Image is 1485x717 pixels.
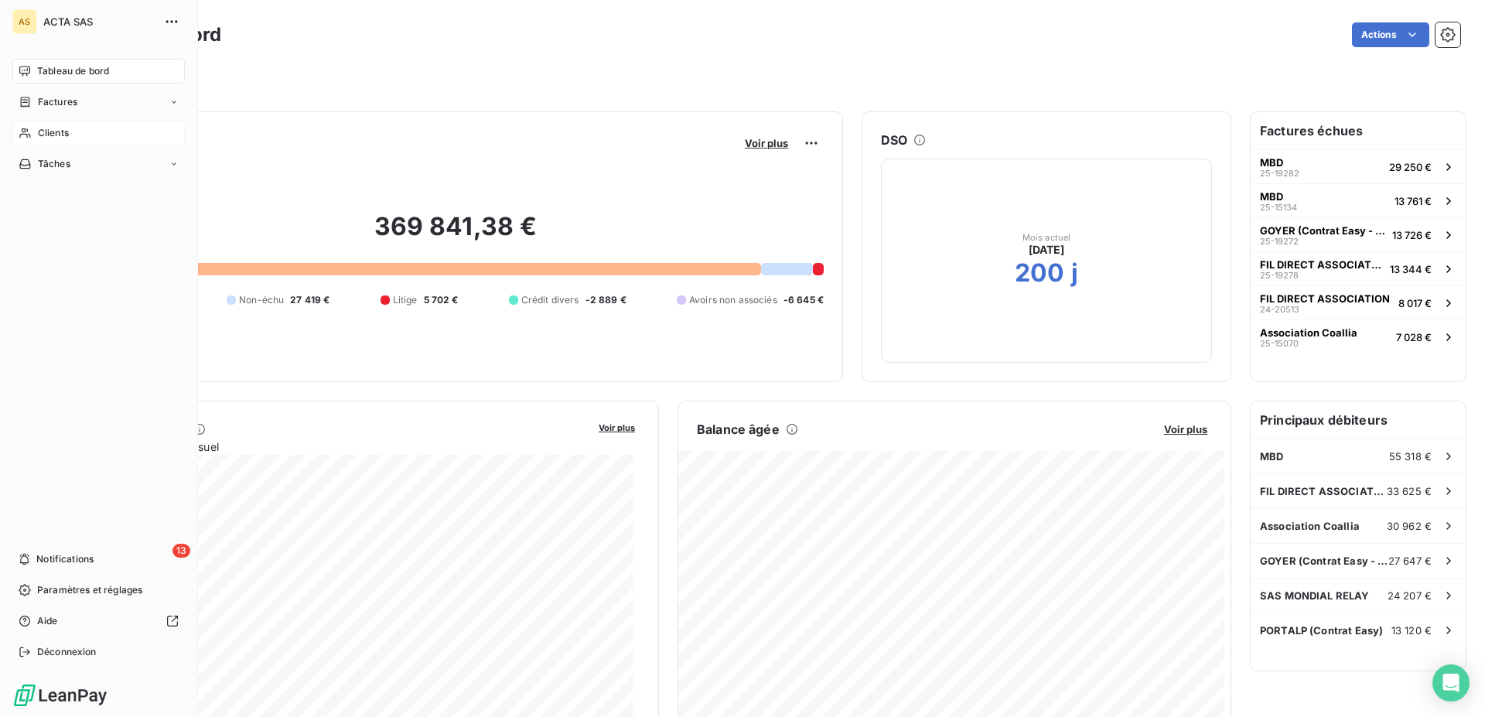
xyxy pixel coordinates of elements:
span: 30 962 € [1387,520,1432,532]
span: ACTA SAS [43,15,155,28]
span: FIL DIRECT ASSOCIATION [1260,258,1384,271]
span: 25-19282 [1260,169,1299,178]
span: Chiffre d'affaires mensuel [87,439,588,455]
span: Mois actuel [1022,233,1071,242]
span: FIL DIRECT ASSOCIATION [1260,485,1387,497]
span: Tâches [38,157,70,171]
button: FIL DIRECT ASSOCIATION25-1927813 344 € [1251,251,1466,285]
span: Paramètres et réglages [37,583,142,597]
a: Aide [12,609,185,633]
button: Actions [1352,22,1429,47]
span: Factures [38,95,77,109]
span: 25-15134 [1260,203,1297,212]
span: Notifications [36,552,94,566]
span: Avoirs non associés [689,293,777,307]
span: SAS MONDIAL RELAY [1260,589,1370,602]
span: 27 647 € [1388,555,1432,567]
span: Litige [393,293,418,307]
h6: DSO [881,131,907,149]
span: GOYER (Contrat Easy - Thérorème) [1260,555,1388,567]
h2: 200 [1015,258,1064,289]
span: 55 318 € [1389,450,1432,463]
span: 13 761 € [1395,195,1432,207]
span: 33 625 € [1387,485,1432,497]
span: 25-19278 [1260,271,1299,280]
h2: 369 841,38 € [87,211,824,258]
span: 8 017 € [1398,297,1432,309]
h6: Balance âgée [697,420,780,439]
span: 29 250 € [1389,161,1432,173]
button: Voir plus [740,136,793,150]
span: 25-19272 [1260,237,1299,246]
span: 13 344 € [1390,263,1432,275]
span: Association Coallia [1260,520,1360,532]
h2: j [1071,258,1078,289]
span: -2 889 € [585,293,626,307]
span: 25-15070 [1260,339,1299,348]
span: Déconnexion [37,645,97,659]
span: 13 120 € [1391,624,1432,637]
span: 13 [172,544,190,558]
span: [DATE] [1029,242,1065,258]
span: PORTALP (Contrat Easy) [1260,624,1383,637]
span: 5 702 € [424,293,459,307]
span: Non-échu [239,293,284,307]
button: MBD25-1513413 761 € [1251,183,1466,217]
span: MBD [1260,190,1283,203]
span: 13 726 € [1392,229,1432,241]
span: Voir plus [745,137,788,149]
div: AS [12,9,37,34]
span: 24-20513 [1260,305,1299,314]
span: -6 645 € [783,293,824,307]
button: Voir plus [1159,422,1212,436]
img: Logo LeanPay [12,683,108,708]
span: MBD [1260,450,1283,463]
span: 27 419 € [290,293,329,307]
span: GOYER (Contrat Easy - Thérorème) [1260,224,1386,237]
span: Tableau de bord [37,64,109,78]
span: 7 028 € [1396,331,1432,343]
span: 24 207 € [1388,589,1432,602]
button: FIL DIRECT ASSOCIATION24-205138 017 € [1251,285,1466,319]
span: Aide [37,614,58,628]
span: Crédit divers [521,293,579,307]
button: Association Coallia25-150707 028 € [1251,319,1466,353]
button: MBD25-1928229 250 € [1251,149,1466,183]
button: GOYER (Contrat Easy - Thérorème)25-1927213 726 € [1251,217,1466,251]
button: Voir plus [594,420,640,434]
span: FIL DIRECT ASSOCIATION [1260,292,1390,305]
span: Association Coallia [1260,326,1357,339]
span: Clients [38,126,69,140]
span: MBD [1260,156,1283,169]
span: Voir plus [1164,423,1207,435]
h6: Principaux débiteurs [1251,401,1466,439]
h6: Factures échues [1251,112,1466,149]
span: Voir plus [599,422,635,433]
div: Open Intercom Messenger [1432,664,1470,702]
